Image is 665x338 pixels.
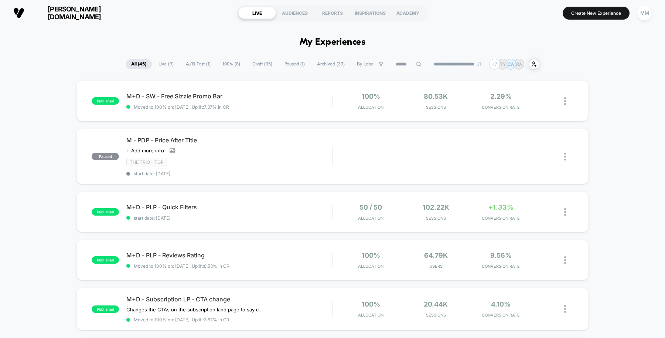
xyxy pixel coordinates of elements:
[276,7,314,19] div: AUDIENCES
[126,171,332,176] span: start date: [DATE]
[359,203,382,211] span: 50 / 50
[477,62,481,66] img: end
[92,153,119,160] span: paused
[358,105,383,110] span: Allocation
[180,59,216,69] span: A/B Test ( 1 )
[358,216,383,221] span: Allocation
[358,312,383,318] span: Allocation
[134,104,229,110] span: Moved to 100% on: [DATE] . Uplift: 7.37% in CR
[508,61,514,67] p: CA
[362,92,380,100] span: 100%
[357,61,375,67] span: By Label
[92,305,119,313] span: published
[92,256,119,264] span: published
[470,264,532,269] span: CONVERSION RATE
[126,136,332,144] span: M - PDP - Price After Title
[126,251,332,259] span: M+D - PLP - Reviews Rating
[300,37,366,48] h1: My Experiences
[247,59,278,69] span: Draft ( 35 )
[489,59,500,70] div: + 7
[564,208,566,216] img: close
[637,6,652,20] div: MM
[351,7,389,19] div: INSPIRATIONS
[134,317,229,322] span: Moved to 100% on: [DATE] . Uplift: 3.67% in CR
[126,92,332,100] span: M+D - SW - Free Sizzle Promo Bar
[405,312,467,318] span: Sessions
[126,158,167,166] span: The Trio - Top
[126,215,332,221] span: start date: [DATE]
[490,92,512,100] span: 2.29%
[564,97,566,105] img: close
[405,105,467,110] span: Sessions
[423,203,449,211] span: 102.22k
[362,251,380,259] span: 100%
[126,203,332,211] span: M+D - PLP - Quick Filters
[126,59,152,69] span: All ( 45 )
[470,312,532,318] span: CONVERSION RATE
[389,7,427,19] div: ACADEMY
[358,264,383,269] span: Allocation
[500,61,506,67] p: TY
[424,251,448,259] span: 64.79k
[362,300,380,308] span: 100%
[405,264,467,269] span: Users
[564,305,566,313] img: close
[126,295,332,303] span: M+D - Subscription LP - CTA change
[470,216,532,221] span: CONVERSION RATE
[126,148,164,153] span: + Add more info
[405,216,467,221] span: Sessions
[279,59,310,69] span: Paused ( 1 )
[153,59,179,69] span: Live ( 9 )
[11,5,121,21] button: [PERSON_NAME][DOMAIN_NAME]
[564,256,566,264] img: close
[491,300,511,308] span: 4.10%
[564,153,566,160] img: close
[13,7,24,18] img: Visually logo
[92,97,119,105] span: published
[217,59,246,69] span: 100% ( 8 )
[92,208,119,216] span: published
[424,92,448,100] span: 80.53k
[488,203,514,211] span: +1.33%
[311,59,350,69] span: Archived ( 39 )
[470,105,532,110] span: CONVERSION RATE
[314,7,351,19] div: REPORTS
[424,300,448,308] span: 20.44k
[30,5,119,21] span: [PERSON_NAME][DOMAIN_NAME]
[134,263,229,269] span: Moved to 100% on: [DATE] . Uplift: 8.53% in CR
[126,307,263,312] span: Changes the CTAs on the subscription land page to say checkout (instead of subscribe). The CTA no...
[516,61,522,67] p: RA
[563,7,630,20] button: Create New Experience
[635,6,654,21] button: MM
[490,251,512,259] span: 9.56%
[238,7,276,19] div: LIVE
